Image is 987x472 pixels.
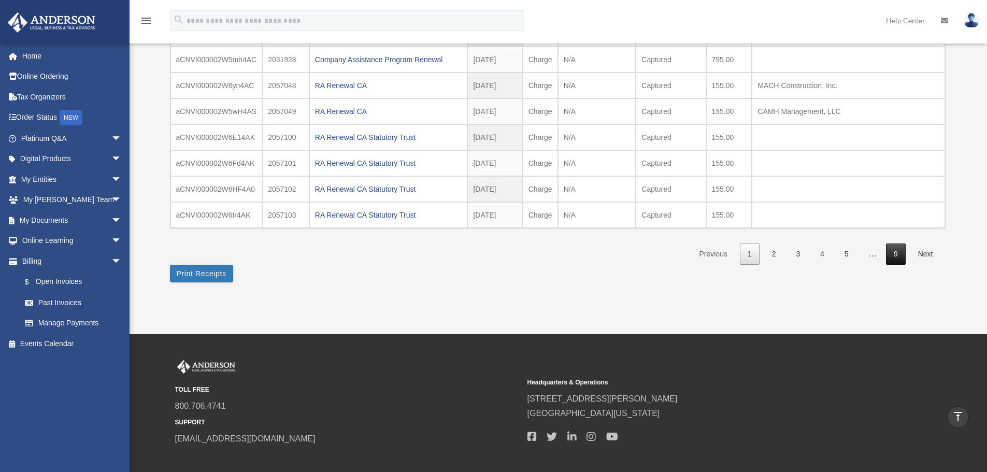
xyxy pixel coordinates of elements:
[262,150,309,176] td: 2057101
[170,73,263,98] td: aCNVI000002W6yn4AC
[558,176,636,202] td: N/A
[636,98,706,124] td: Captured
[15,292,132,313] a: Past Invoices
[467,73,522,98] td: [DATE]
[467,150,522,176] td: [DATE]
[262,47,309,73] td: 2031928
[7,66,137,87] a: Online Ordering
[706,202,752,228] td: 155.00
[170,202,263,228] td: aCNVI000002W6Ir4AK
[706,47,752,73] td: 795.00
[558,202,636,228] td: N/A
[262,124,309,150] td: 2057100
[467,124,522,150] td: [DATE]
[7,107,137,128] a: Order StatusNEW
[170,265,233,282] button: Print Receipts
[523,73,558,98] td: Charge
[315,208,462,222] div: RA Renewal CA Statutory Trust
[636,47,706,73] td: Captured
[315,78,462,93] div: RA Renewal CA
[140,15,152,27] i: menu
[15,271,137,293] a: $Open Invoices
[764,244,784,265] a: 2
[964,13,979,28] img: User Pic
[315,52,462,67] div: Company Assistance Program Renewal
[947,406,969,428] a: vertical_align_top
[111,210,132,231] span: arrow_drop_down
[523,176,558,202] td: Charge
[15,313,137,334] a: Manage Payments
[175,384,520,395] small: TOLL FREE
[467,202,522,228] td: [DATE]
[170,98,263,124] td: aCNVI000002W5wH4AS
[706,73,752,98] td: 155.00
[636,150,706,176] td: Captured
[7,169,137,190] a: My Entitiesarrow_drop_down
[527,394,678,403] a: [STREET_ADDRESS][PERSON_NAME]
[175,402,226,410] a: 800.706.4741
[527,377,872,388] small: Headquarters & Operations
[262,98,309,124] td: 2057049
[706,176,752,202] td: 155.00
[31,276,36,289] span: $
[706,150,752,176] td: 155.00
[523,47,558,73] td: Charge
[636,73,706,98] td: Captured
[60,110,82,125] div: NEW
[7,333,137,354] a: Events Calendar
[7,251,137,271] a: Billingarrow_drop_down
[860,249,885,258] span: …
[7,46,137,66] a: Home
[5,12,98,33] img: Anderson Advisors Platinum Portal
[910,244,941,265] a: Next
[175,417,520,428] small: SUPPORT
[706,124,752,150] td: 155.00
[170,176,263,202] td: aCNVI000002W6HF4A0
[467,98,522,124] td: [DATE]
[527,409,660,418] a: [GEOGRAPHIC_DATA][US_STATE]
[262,73,309,98] td: 2057048
[752,73,945,98] td: MACH Construction, Inc.
[952,410,964,423] i: vertical_align_top
[789,244,808,265] a: 3
[558,73,636,98] td: N/A
[262,202,309,228] td: 2057103
[558,47,636,73] td: N/A
[170,124,263,150] td: aCNVI000002W6E14AK
[173,14,184,25] i: search
[523,202,558,228] td: Charge
[315,104,462,119] div: RA Renewal CA
[558,124,636,150] td: N/A
[467,176,522,202] td: [DATE]
[7,190,137,210] a: My [PERSON_NAME] Teamarrow_drop_down
[706,98,752,124] td: 155.00
[111,149,132,170] span: arrow_drop_down
[752,98,945,124] td: CAMH Management, LLC
[636,176,706,202] td: Captured
[111,190,132,211] span: arrow_drop_down
[467,47,522,73] td: [DATE]
[262,176,309,202] td: 2057102
[175,434,316,443] a: [EMAIL_ADDRESS][DOMAIN_NAME]
[175,360,237,374] img: Anderson Advisors Platinum Portal
[636,124,706,150] td: Captured
[315,156,462,170] div: RA Renewal CA Statutory Trust
[886,244,906,265] a: 9
[140,18,152,27] a: menu
[111,251,132,272] span: arrow_drop_down
[740,244,760,265] a: 1
[315,182,462,196] div: RA Renewal CA Statutory Trust
[837,244,856,265] a: 5
[170,150,263,176] td: aCNVI000002W6Fd4AK
[523,98,558,124] td: Charge
[111,169,132,190] span: arrow_drop_down
[558,98,636,124] td: N/A
[7,128,137,149] a: Platinum Q&Aarrow_drop_down
[315,130,462,145] div: RA Renewal CA Statutory Trust
[558,150,636,176] td: N/A
[111,128,132,149] span: arrow_drop_down
[170,47,263,73] td: aCNVI000002W5mb4AC
[636,202,706,228] td: Captured
[812,244,832,265] a: 4
[691,244,735,265] a: Previous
